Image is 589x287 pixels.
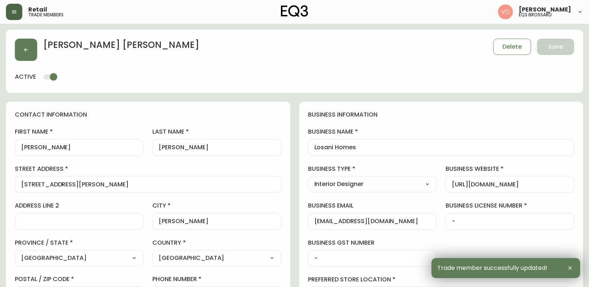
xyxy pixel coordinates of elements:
label: city [152,202,281,210]
input: https://www.designshop.com [452,181,568,188]
label: first name [15,128,143,136]
label: province / state [15,239,143,247]
h5: eq3 brossard [519,13,552,17]
label: business email [308,202,437,210]
label: business type [308,165,437,173]
span: Retail [28,7,47,13]
h4: active [15,73,36,81]
label: business gst number [308,239,437,247]
h4: business information [308,111,575,119]
label: business name [308,128,575,136]
label: preferred store location [308,275,575,284]
span: Delete [502,43,522,51]
label: country [152,239,281,247]
h5: trade members [28,13,64,17]
img: 34cbe8de67806989076631741e6a7c6b [498,4,513,19]
button: Delete [493,39,531,55]
label: street address [15,165,281,173]
h4: contact information [15,111,281,119]
label: last name [152,128,281,136]
label: address line 2 [15,202,143,210]
label: business license number [446,202,574,210]
span: Trade member successfully updated! [437,265,547,271]
span: [PERSON_NAME] [519,7,571,13]
label: phone number [152,275,281,283]
h2: [PERSON_NAME] [PERSON_NAME] [43,39,199,55]
img: logo [281,5,308,17]
label: business website [446,165,574,173]
label: postal / zip code [15,275,143,283]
